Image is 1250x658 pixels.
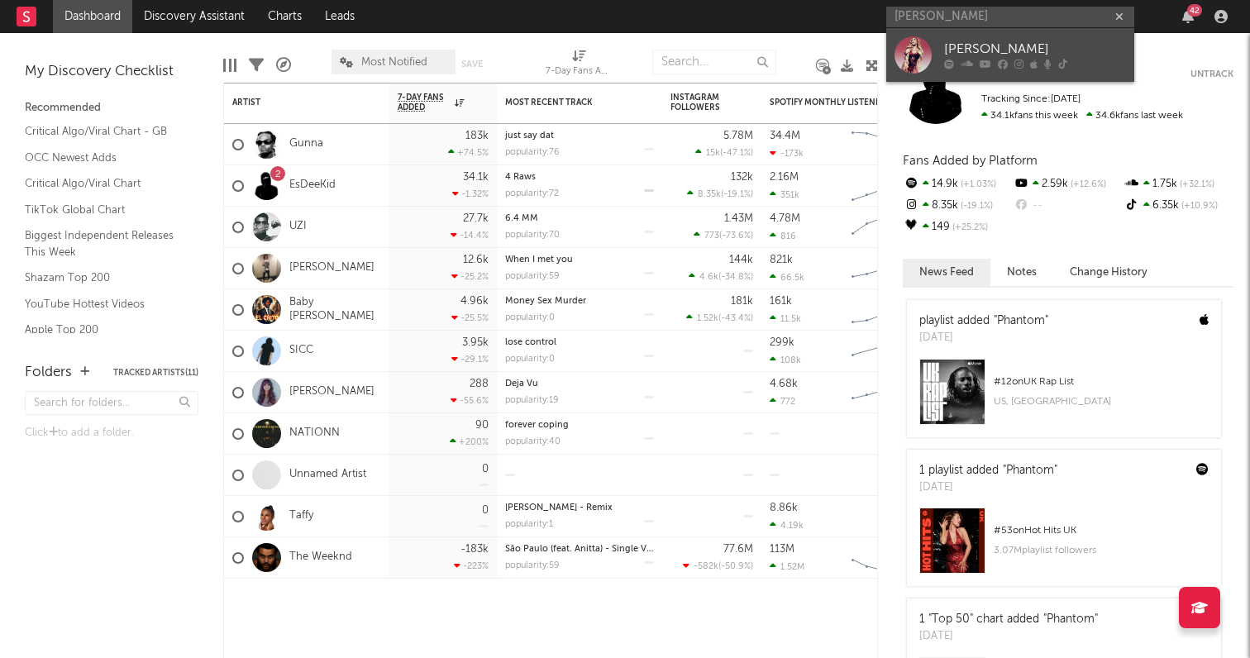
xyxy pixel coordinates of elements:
[723,131,753,141] div: 5.78M
[25,321,182,339] a: Apple Top 200
[903,259,990,286] button: News Feed
[1043,613,1098,625] a: "Phantom"
[886,7,1134,27] input: Search for artists
[223,41,236,89] div: Edit Columns
[505,98,629,107] div: Most Recent Track
[670,93,728,112] div: Instagram Followers
[1013,195,1123,217] div: --
[452,188,489,199] div: -1.32 %
[1179,202,1218,211] span: +10.9 %
[505,255,573,265] a: When I met you
[505,255,654,265] div: When I met you
[505,297,586,306] a: Money Sex Murder
[460,296,489,307] div: 4.96k
[770,520,804,531] div: 4.19k
[919,312,1048,330] div: playlist added
[903,217,1013,238] div: 149
[505,131,654,141] div: just say dat
[451,312,489,323] div: -25.5 %
[461,60,483,69] button: Save
[475,420,489,431] div: 90
[770,396,795,407] div: 772
[505,545,654,554] div: São Paulo (feat. Anitta) - Single Version
[505,545,673,554] a: São Paulo (feat. Anitta) - Single Version
[1187,4,1202,17] div: 42
[990,259,1053,286] button: Notes
[25,363,72,383] div: Folders
[289,137,323,151] a: Gunna
[505,503,654,513] div: Whim Whammie - Remix
[721,562,751,571] span: -50.9 %
[505,355,555,364] div: popularity: 0
[25,62,198,82] div: My Discovery Checklist
[981,94,1081,104] span: Tracking Since: [DATE]
[25,423,198,443] div: Click to add a folder.
[398,93,451,112] span: 7-Day Fans Added
[770,379,798,389] div: 4.68k
[289,261,375,275] a: [PERSON_NAME]
[729,255,753,265] div: 144k
[25,391,198,415] input: Search for folders...
[451,271,489,282] div: -25.2 %
[470,379,489,389] div: 288
[770,172,799,183] div: 2.16M
[289,427,340,441] a: NATIONN
[958,202,993,211] span: -19.1 %
[505,379,538,389] a: Deja Vu
[994,372,1209,392] div: # 12 on UK Rap List
[770,355,801,365] div: 108k
[994,521,1209,541] div: # 53 on Hot Hits UK
[25,201,182,219] a: TikTok Global Chart
[706,149,720,158] span: 15k
[25,269,182,287] a: Shazam Top 200
[451,395,489,406] div: -55.6 %
[465,131,489,141] div: 183k
[844,124,918,165] svg: Chart title
[463,172,489,183] div: 34.1k
[844,496,918,537] svg: Chart title
[994,392,1209,412] div: US, [GEOGRAPHIC_DATA]
[903,155,1038,167] span: Fans Added by Platform
[505,189,559,198] div: popularity: 72
[770,544,794,555] div: 113M
[1013,174,1123,195] div: 2.59k
[770,255,793,265] div: 821k
[1177,180,1214,189] span: +32.1 %
[944,40,1126,60] div: [PERSON_NAME]
[25,149,182,167] a: OCC Newest Adds
[907,508,1221,586] a: #53onHot Hits UK3.07Mplaylist followers
[723,190,751,199] span: -19.1 %
[505,214,654,223] div: 6.4 MM
[721,273,751,282] span: -34.8 %
[731,172,753,183] div: 132k
[450,436,489,447] div: +200 %
[950,223,988,232] span: +25.2 %
[695,147,753,158] div: ( )
[844,372,918,413] svg: Chart title
[770,313,801,324] div: 11.5k
[694,230,753,241] div: ( )
[683,560,753,571] div: ( )
[505,520,553,529] div: popularity: 1
[697,314,718,323] span: 1.52k
[770,148,804,159] div: -173k
[994,541,1209,560] div: 3.07M playlist followers
[903,195,1013,217] div: 8.35k
[505,131,554,141] a: just say dat
[687,188,753,199] div: ( )
[724,213,753,224] div: 1.43M
[981,111,1183,121] span: 34.6k fans last week
[505,437,561,446] div: popularity: 40
[721,314,751,323] span: -43.4 %
[505,173,654,182] div: 4 Raws
[770,98,894,107] div: Spotify Monthly Listeners
[907,359,1221,437] a: #12onUK Rap ListUS, [GEOGRAPHIC_DATA]
[770,231,796,241] div: 816
[505,561,560,570] div: popularity: 59
[505,338,556,347] a: lose control
[1182,10,1194,23] button: 42
[482,464,489,474] div: 0
[505,396,559,405] div: popularity: 19
[770,296,792,307] div: 161k
[731,296,753,307] div: 181k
